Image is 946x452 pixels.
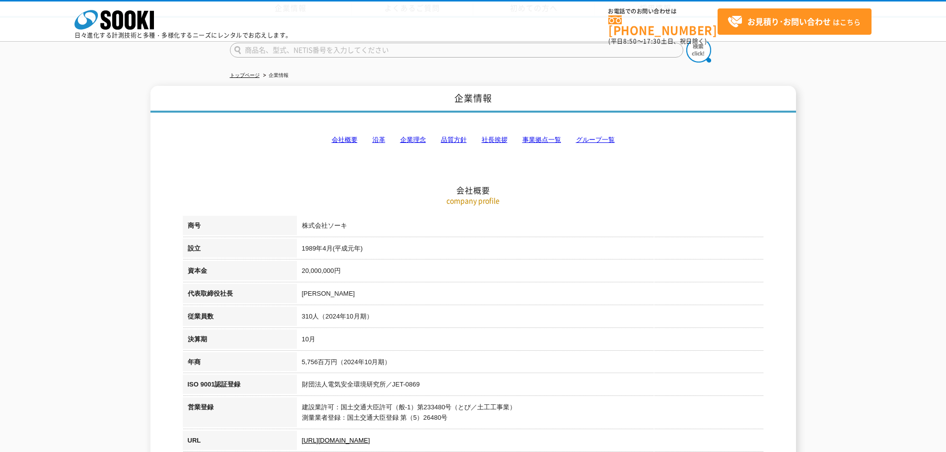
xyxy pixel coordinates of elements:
span: お電話でのお問い合わせは [608,8,718,14]
img: btn_search.png [686,38,711,63]
span: 17:30 [643,37,661,46]
a: トップページ [230,72,260,78]
p: 日々進化する計測技術と多種・多様化するニーズにレンタルでお応えします。 [74,32,292,38]
th: 従業員数 [183,307,297,329]
a: [PHONE_NUMBER] [608,15,718,36]
p: company profile [183,195,764,206]
td: 310人（2024年10月期） [297,307,764,329]
a: 沿革 [372,136,385,143]
span: 8:50 [623,37,637,46]
a: 企業理念 [400,136,426,143]
span: はこちら [728,14,861,29]
td: 財団法人電気安全環境研究所／JET-0869 [297,375,764,397]
span: (平日 ～ 土日、祝日除く) [608,37,707,46]
td: 建設業許可：国土交通大臣許可（般-1）第233480号（とび／土工工事業） 測量業者登録：国土交通大臣登録 第（5）26480号 [297,397,764,431]
td: 1989年4月(平成元年) [297,239,764,261]
td: 20,000,000円 [297,261,764,284]
strong: お見積り･お問い合わせ [747,15,831,27]
td: 5,756百万円（2024年10月期） [297,352,764,375]
th: 決算期 [183,329,297,352]
td: 10月 [297,329,764,352]
td: 株式会社ソーキ [297,216,764,239]
th: 設立 [183,239,297,261]
th: 営業登録 [183,397,297,431]
a: [URL][DOMAIN_NAME] [302,437,370,444]
a: お見積り･お問い合わせはこちら [718,8,872,35]
h2: 会社概要 [183,86,764,195]
input: 商品名、型式、NETIS番号を入力してください [230,43,683,58]
td: [PERSON_NAME] [297,284,764,307]
a: グループ一覧 [576,136,615,143]
a: 会社概要 [332,136,358,143]
th: 年商 [183,352,297,375]
th: ISO 9001認証登録 [183,375,297,397]
h1: 企業情報 [150,86,796,113]
li: 企業情報 [261,70,289,81]
th: 商号 [183,216,297,239]
th: 代表取締役社長 [183,284,297,307]
a: 品質方針 [441,136,467,143]
th: 資本金 [183,261,297,284]
a: 社長挨拶 [482,136,508,143]
a: 事業拠点一覧 [522,136,561,143]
